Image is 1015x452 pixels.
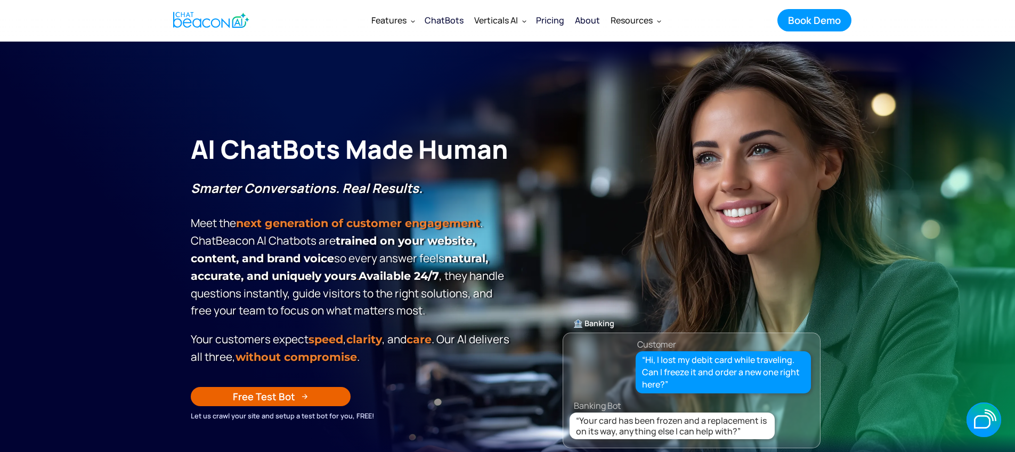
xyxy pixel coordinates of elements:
[236,350,357,364] span: without compromise
[233,390,295,403] div: Free Test Bot
[469,7,531,33] div: Verticals AI
[570,6,605,34] a: About
[522,19,526,23] img: Dropdown
[191,330,513,366] p: Your customers expect , , and . Our Al delivers all three, .
[302,393,308,400] img: Arrow
[236,216,480,230] strong: next generation of customer engagement
[191,387,351,406] a: Free Test Bot
[531,6,570,34] a: Pricing
[371,13,407,28] div: Features
[191,252,488,282] span: .
[308,333,343,346] strong: speed
[191,234,475,265] strong: trained on your website, content, and brand voice
[611,13,653,28] div: Resources
[425,13,464,28] div: ChatBots
[191,180,513,319] p: Meet the . ChatBeacon Al Chatbots are so every answer feels , they handle questions instantly, gu...
[346,333,382,346] span: clarity
[637,337,676,352] div: Customer
[366,7,419,33] div: Features
[605,7,665,33] div: Resources
[788,13,841,27] div: Book Demo
[359,269,439,282] strong: Available 24/7
[419,6,469,34] a: ChatBots
[536,13,564,28] div: Pricing
[191,410,513,422] div: Let us crawl your site and setup a test bot for you, FREE!
[563,316,820,331] div: 🏦 Banking
[164,7,255,33] a: home
[777,9,851,31] a: Book Demo
[474,13,518,28] div: Verticals AI
[411,19,415,23] img: Dropdown
[407,333,432,346] span: care
[191,252,488,282] strong: natural, accurate, and uniquely yours
[575,13,600,28] div: About
[657,19,661,23] img: Dropdown
[191,132,513,166] h1: AI ChatBots Made Human
[642,354,805,391] div: “Hi, I lost my debit card while traveling. Can I freeze it and order a new one right here?”
[191,179,423,197] strong: Smarter Conversations. Real Results.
